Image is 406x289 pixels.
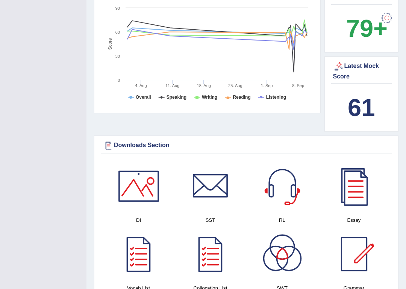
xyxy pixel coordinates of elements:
tspan: 4. Aug [135,83,147,88]
tspan: Reading [233,95,250,100]
tspan: 25. Aug [228,83,242,88]
text: 0 [118,78,120,83]
div: Downloads Section [103,140,390,151]
tspan: Writing [202,95,217,100]
tspan: Speaking [167,95,186,100]
h4: Essay [322,216,386,224]
text: 60 [115,30,120,35]
div: Latest Mock Score [333,61,390,81]
tspan: 18. Aug [197,83,211,88]
tspan: 8. Sep [292,83,304,88]
h4: SST [178,216,242,224]
tspan: Score [108,38,113,50]
h4: DI [106,216,171,224]
tspan: Overall [136,95,151,100]
tspan: Listening [266,95,286,100]
b: 79+ [346,15,388,42]
text: 90 [115,6,120,11]
text: 30 [115,54,120,59]
b: 61 [348,94,375,121]
tspan: 1. Sep [261,83,273,88]
tspan: 11. Aug [165,83,179,88]
h4: RL [250,216,314,224]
